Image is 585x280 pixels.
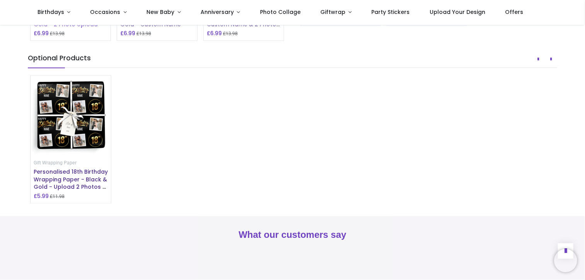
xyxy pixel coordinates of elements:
a: Personalised Happy 18th Birthday Banner - Black & Gold - Custom Name [120,5,193,28]
h5: Optional Products [28,53,557,68]
span: 6.99 [210,29,222,37]
h6: Personalised 18th Birthday Wrapping Paper - Black & Gold - Upload 2 Photos & Name [34,169,108,191]
span: 13.98 [139,31,151,36]
span: Party Stickers [372,8,410,16]
a: Personalised Happy 18th Birthday Banner - Black & Gold - 2 Photo Upload [34,5,106,28]
span: Occasions [90,8,121,16]
iframe: Brevo live chat [554,249,577,272]
a: Personalised 18th Birthday Wrapping Paper - Black & Gold - Upload 2 Photos & Name [34,168,108,199]
small: £ [50,194,65,200]
span: Upload Your Design [430,8,485,16]
span: 11.98 [53,194,65,200]
span: New Baby [146,8,174,16]
span: Giftwrap [320,8,345,16]
span: 5.99 [37,193,49,200]
small: £ [50,31,65,37]
small: £ [223,31,238,37]
small: £ [136,31,151,37]
button: Next [546,53,557,66]
span: 6.99 [37,29,49,37]
img: Personalised 18th Birthday Wrapping Paper - Black & Gold - Upload 2 Photos & Name [31,76,111,156]
a: Gift Wrapping Paper [34,160,77,166]
span: Offers [505,8,523,16]
h6: £ [34,29,49,37]
h6: £ [34,193,49,200]
span: 13.98 [226,31,238,36]
span: Photo Collage [260,8,301,16]
span: 13.98 [53,31,65,36]
h6: £ [207,29,222,37]
button: Prev [533,53,544,66]
span: 6.99 [124,29,135,37]
h2: What our customers say [28,229,557,242]
span: Anniversary [201,8,234,16]
h6: £ [120,29,135,37]
span: Birthdays [37,8,64,16]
